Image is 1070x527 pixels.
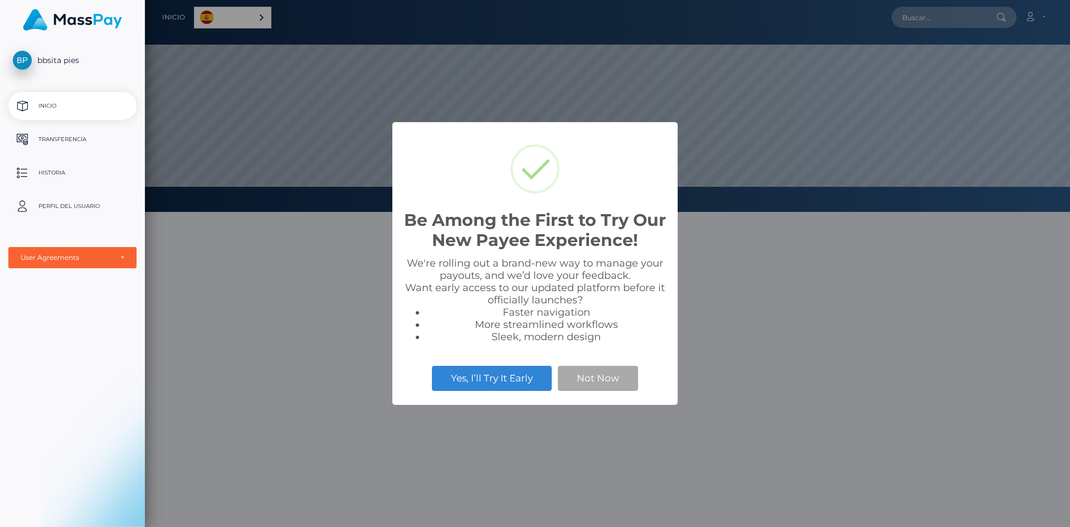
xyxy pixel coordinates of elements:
span: bbsita pies [8,55,137,65]
p: Transferencia [13,131,132,148]
p: Inicio [13,98,132,114]
button: Yes, I’ll Try It Early [432,366,552,390]
p: Perfil del usuario [13,198,132,215]
button: User Agreements [8,247,137,268]
li: Faster navigation [426,306,667,318]
button: Not Now [558,366,638,390]
div: User Agreements [21,253,112,262]
div: We're rolling out a brand-new way to manage your payouts, and we’d love your feedback. Want early... [403,257,667,343]
h2: Be Among the First to Try Our New Payee Experience! [403,210,667,250]
li: Sleek, modern design [426,331,667,343]
li: More streamlined workflows [426,318,667,331]
img: MassPay [23,9,122,31]
p: Historia [13,165,132,181]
